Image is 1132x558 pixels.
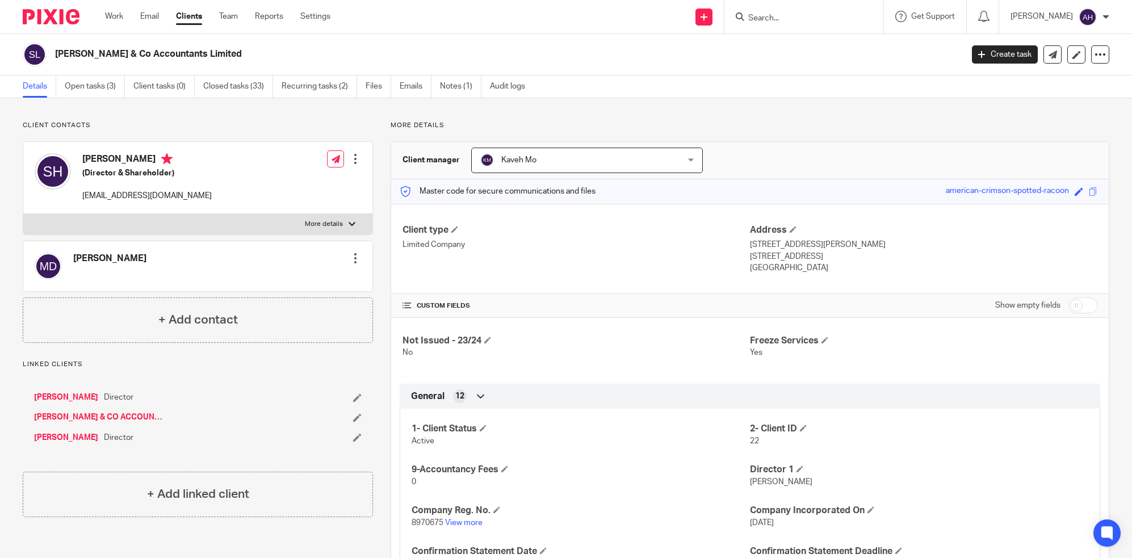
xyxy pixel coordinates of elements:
span: Director [104,392,133,403]
h4: Confirmation Statement Date [412,546,750,557]
span: 8970675 [412,519,443,527]
a: Details [23,75,56,98]
h4: Address [750,224,1097,236]
a: View more [445,519,483,527]
h5: (Director & Shareholder) [82,167,212,179]
a: Create task [972,45,1038,64]
div: american-crimson-spotted-racoon [946,185,1069,198]
h4: + Add linked client [147,485,249,503]
img: svg%3E [1079,8,1097,26]
a: Notes (1) [440,75,481,98]
h4: 1- Client Status [412,423,750,435]
a: Emails [400,75,431,98]
p: More details [391,121,1109,130]
span: 0 [412,478,416,486]
h4: Confirmation Statement Deadline [750,546,1088,557]
p: Client contacts [23,121,373,130]
img: Pixie [23,9,79,24]
h4: Company Reg. No. [412,505,750,517]
h4: Not Issued - 23/24 [403,335,750,347]
label: Show empty fields [995,300,1060,311]
span: [DATE] [750,519,774,527]
a: Recurring tasks (2) [282,75,357,98]
a: [PERSON_NAME] & CO ACCOUNTANTS LIVERPOOL LIMITED [34,412,165,423]
p: Limited Company [403,239,750,250]
p: [STREET_ADDRESS] [750,251,1097,262]
a: Files [366,75,391,98]
span: [PERSON_NAME] [750,478,812,486]
input: Search [747,14,849,24]
span: Yes [750,349,762,356]
span: General [411,391,445,402]
a: Team [219,11,238,22]
img: svg%3E [35,153,71,190]
a: [PERSON_NAME] [34,392,98,403]
a: Client tasks (0) [133,75,195,98]
p: Master code for secure communications and files [400,186,596,197]
p: [EMAIL_ADDRESS][DOMAIN_NAME] [82,190,212,202]
h4: Company Incorporated On [750,505,1088,517]
span: 22 [750,437,759,445]
img: svg%3E [35,253,62,280]
span: Director [104,432,133,443]
p: [STREET_ADDRESS][PERSON_NAME] [750,239,1097,250]
a: Settings [300,11,330,22]
p: Linked clients [23,360,373,369]
span: No [403,349,413,356]
a: Email [140,11,159,22]
span: Get Support [911,12,955,20]
h3: Client manager [403,154,460,166]
h4: [PERSON_NAME] [73,253,146,265]
h2: [PERSON_NAME] & Co Accountants Limited [55,48,775,60]
img: svg%3E [23,43,47,66]
p: [GEOGRAPHIC_DATA] [750,262,1097,274]
a: Work [105,11,123,22]
span: Kaveh Mo [501,156,536,164]
a: Audit logs [490,75,534,98]
h4: 2- Client ID [750,423,1088,435]
h4: Client type [403,224,750,236]
h4: [PERSON_NAME] [82,153,212,167]
a: [PERSON_NAME] [34,432,98,443]
h4: Freeze Services [750,335,1097,347]
h4: Director 1 [750,464,1088,476]
h4: + Add contact [158,311,238,329]
a: Clients [176,11,202,22]
h4: 9-Accountancy Fees [412,464,750,476]
p: More details [305,220,343,229]
a: Reports [255,11,283,22]
p: [PERSON_NAME] [1011,11,1073,22]
i: Primary [161,153,173,165]
span: Active [412,437,434,445]
a: Closed tasks (33) [203,75,273,98]
h4: CUSTOM FIELDS [403,301,750,311]
img: svg%3E [480,153,494,167]
a: Open tasks (3) [65,75,125,98]
span: 12 [455,391,464,402]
